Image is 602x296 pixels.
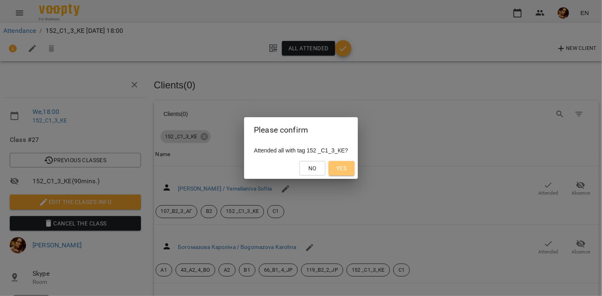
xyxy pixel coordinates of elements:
[244,143,358,158] div: Attended all with tag 152 _С1_3_КЕ?
[329,161,355,176] button: Yes
[254,124,348,136] h2: Please confirm
[336,163,346,173] span: Yes
[299,161,325,176] button: No
[308,163,316,173] span: No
